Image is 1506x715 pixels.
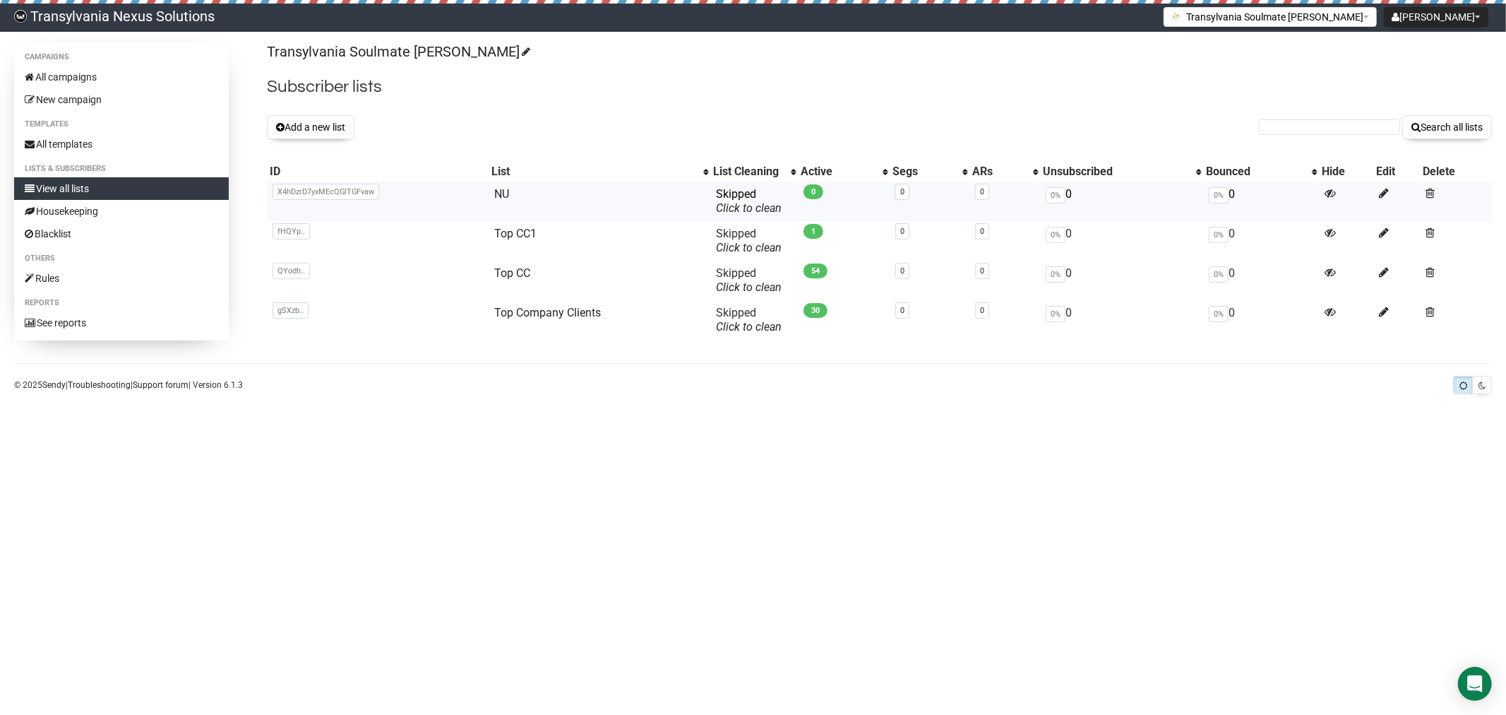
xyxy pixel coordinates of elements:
[1043,165,1190,179] div: Unsubscribed
[42,380,66,390] a: Sendy
[14,200,229,223] a: Housekeeping
[14,250,229,267] li: Others
[273,223,310,240] span: fHQYp..
[1384,7,1488,27] button: [PERSON_NAME]
[68,380,131,390] a: Troubleshooting
[1046,227,1065,243] span: 0%
[1040,162,1204,182] th: Unsubscribed: No sort applied, activate to apply an ascending sort
[900,306,904,315] a: 0
[980,306,984,315] a: 0
[494,266,530,280] a: Top CC
[716,227,782,254] span: Skipped
[1046,306,1065,322] span: 0%
[713,165,784,179] div: List Cleaning
[1040,300,1204,340] td: 0
[1319,162,1373,182] th: Hide: No sort applied, sorting is disabled
[716,306,782,333] span: Skipped
[14,267,229,290] a: Rules
[900,187,904,196] a: 0
[14,116,229,133] li: Templates
[1209,227,1229,243] span: 0%
[14,223,229,245] a: Blacklist
[1420,162,1492,182] th: Delete: No sort applied, sorting is disabled
[1322,165,1370,179] div: Hide
[1402,115,1492,139] button: Search all lists
[1376,165,1417,179] div: Edit
[1423,165,1489,179] div: Delete
[892,165,955,179] div: Segs
[716,187,782,215] span: Skipped
[14,177,229,200] a: View all lists
[1206,165,1305,179] div: Bounced
[267,43,528,60] a: Transylvania Soulmate [PERSON_NAME]
[1203,261,1319,300] td: 0
[1209,266,1229,283] span: 0%
[133,380,189,390] a: Support forum
[14,295,229,312] li: Reports
[273,263,310,279] span: QYodh..
[14,66,229,88] a: All campaigns
[1040,261,1204,300] td: 0
[270,165,486,179] div: ID
[494,227,537,240] a: Top CC1
[494,306,601,319] a: Top Company Clients
[890,162,969,182] th: Segs: No sort applied, activate to apply an ascending sort
[969,162,1040,182] th: ARs: No sort applied, activate to apply an ascending sort
[803,264,827,278] span: 54
[1373,162,1420,182] th: Edit: No sort applied, sorting is disabled
[273,302,309,319] span: gSXzb..
[14,49,229,66] li: Campaigns
[972,165,1026,179] div: ARs
[1203,300,1319,340] td: 0
[1046,266,1065,283] span: 0%
[710,162,798,182] th: List Cleaning: No sort applied, activate to apply an ascending sort
[716,241,782,254] a: Click to clean
[1040,221,1204,261] td: 0
[14,133,229,155] a: All templates
[494,187,509,201] a: NU
[980,227,984,236] a: 0
[980,266,984,276] a: 0
[491,165,696,179] div: List
[1458,667,1492,701] div: Open Intercom Messenger
[1209,187,1229,203] span: 0%
[267,74,1492,100] h2: Subscriber lists
[716,280,782,294] a: Click to clean
[798,162,890,182] th: Active: No sort applied, activate to apply an ascending sort
[900,266,904,276] a: 0
[267,162,489,182] th: ID: No sort applied, sorting is disabled
[1046,187,1065,203] span: 0%
[716,201,782,215] a: Click to clean
[1164,7,1377,27] button: Transylvania Soulmate [PERSON_NAME]
[14,160,229,177] li: Lists & subscribers
[803,184,823,199] span: 0
[1209,306,1229,322] span: 0%
[489,162,710,182] th: List: No sort applied, activate to apply an ascending sort
[14,88,229,111] a: New campaign
[273,184,379,200] span: X4hDzrD7yxMEcQGlTGFvaw
[14,10,27,23] img: 586cc6b7d8bc403f0c61b981d947c989
[803,224,823,239] span: 1
[716,266,782,294] span: Skipped
[1040,182,1204,221] td: 0
[1171,11,1183,22] img: 1.png
[803,303,827,318] span: 30
[980,187,984,196] a: 0
[14,377,243,393] p: © 2025 | | | Version 6.1.3
[267,115,354,139] button: Add a new list
[900,227,904,236] a: 0
[1203,182,1319,221] td: 0
[1203,162,1319,182] th: Bounced: No sort applied, activate to apply an ascending sort
[801,165,875,179] div: Active
[14,312,229,334] a: See reports
[1203,221,1319,261] td: 0
[716,320,782,333] a: Click to clean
